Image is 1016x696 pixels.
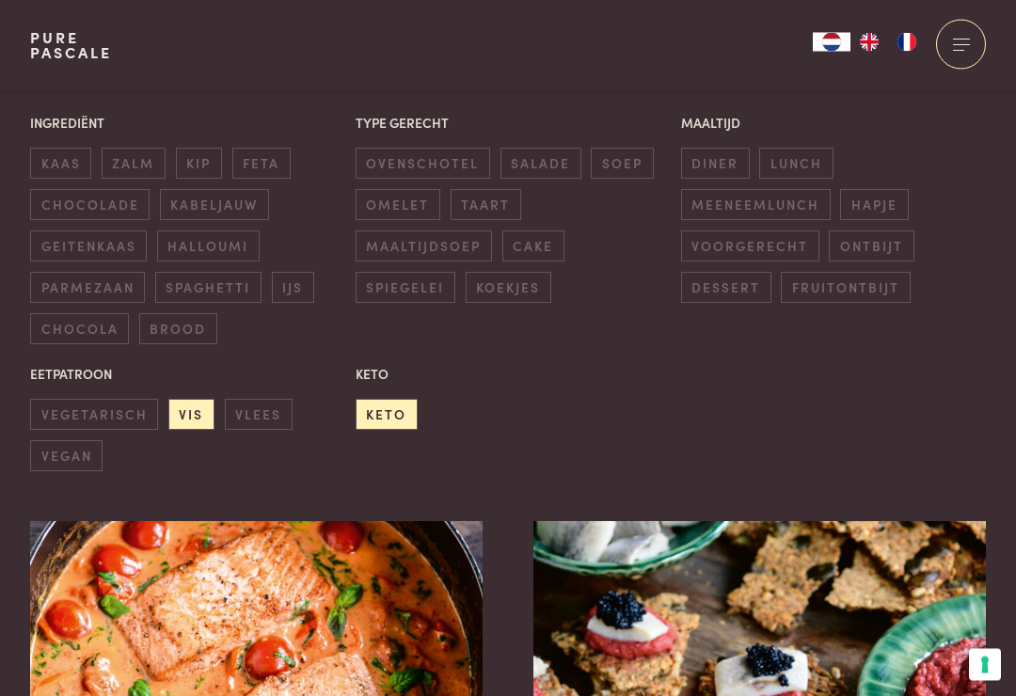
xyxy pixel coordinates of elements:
[30,441,103,472] span: vegan
[155,273,262,304] span: spaghetti
[681,273,771,304] span: dessert
[30,365,336,385] p: Eetpatroon
[160,190,269,221] span: kabeljauw
[30,149,91,180] span: kaas
[102,149,166,180] span: zalm
[356,190,440,221] span: omelet
[139,314,217,345] span: brood
[466,273,551,304] span: koekjes
[30,273,145,304] span: parmezaan
[813,33,926,52] aside: Language selected: Nederlands
[168,400,214,431] span: vis
[30,314,129,345] span: chocola
[356,273,455,304] span: spiegelei
[850,33,926,52] ul: Language list
[681,114,987,134] p: Maaltijd
[225,400,293,431] span: vlees
[759,149,833,180] span: lunch
[681,190,831,221] span: meeneemlunch
[840,190,908,221] span: hapje
[176,149,222,180] span: kip
[591,149,653,180] span: soep
[356,149,490,180] span: ovenschotel
[500,149,581,180] span: salade
[356,114,661,134] p: Type gerecht
[356,400,418,431] span: keto
[451,190,521,221] span: taart
[813,33,850,52] a: NL
[30,30,112,60] a: PurePascale
[813,33,850,52] div: Language
[30,114,336,134] p: Ingrediënt
[781,273,910,304] span: fruitontbijt
[969,649,1001,681] button: Uw voorkeuren voor toestemming voor trackingtechnologieën
[30,400,158,431] span: vegetarisch
[272,273,314,304] span: ijs
[356,365,661,385] p: Keto
[829,231,913,262] span: ontbijt
[502,231,564,262] span: cake
[850,33,888,52] a: EN
[681,149,750,180] span: diner
[30,190,150,221] span: chocolade
[356,231,492,262] span: maaltijdsoep
[681,231,819,262] span: voorgerecht
[888,33,926,52] a: FR
[157,231,260,262] span: halloumi
[232,149,291,180] span: feta
[30,231,147,262] span: geitenkaas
